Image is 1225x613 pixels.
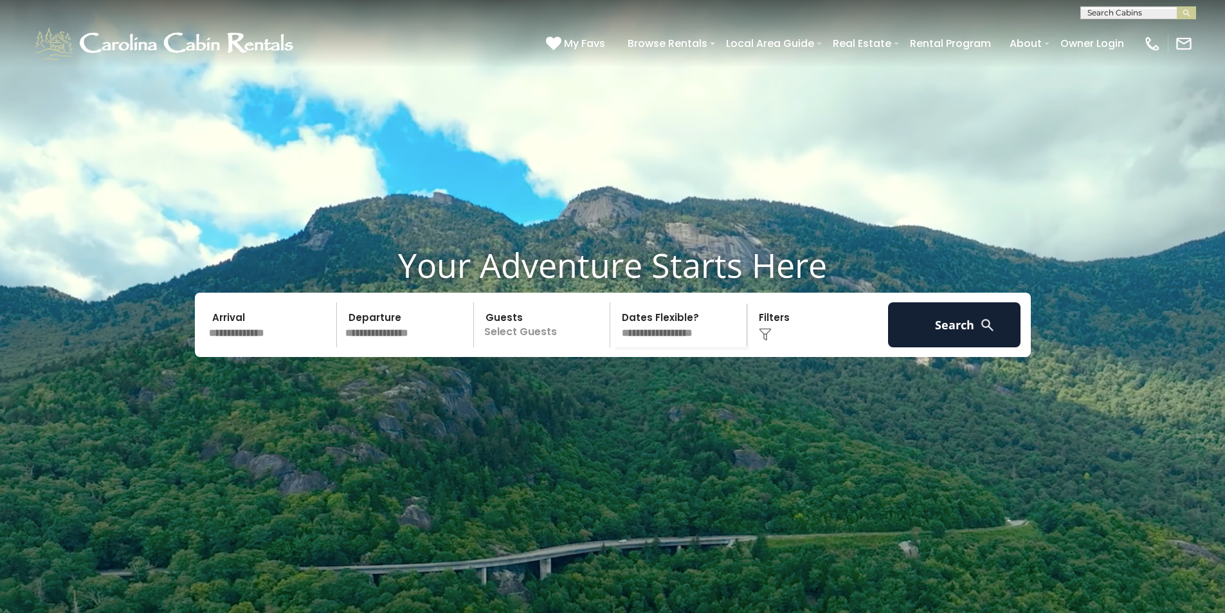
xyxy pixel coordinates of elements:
[979,317,995,333] img: search-regular-white.png
[720,32,821,55] a: Local Area Guide
[564,35,605,51] span: My Favs
[1143,35,1161,53] img: phone-regular-white.png
[1175,35,1193,53] img: mail-regular-white.png
[826,32,898,55] a: Real Estate
[759,328,772,341] img: filter--v1.png
[1003,32,1048,55] a: About
[621,32,714,55] a: Browse Rentals
[32,24,299,63] img: White-1-1-2.png
[546,35,608,52] a: My Favs
[10,245,1215,285] h1: Your Adventure Starts Here
[888,302,1021,347] button: Search
[1054,32,1130,55] a: Owner Login
[903,32,997,55] a: Rental Program
[478,302,610,347] p: Select Guests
